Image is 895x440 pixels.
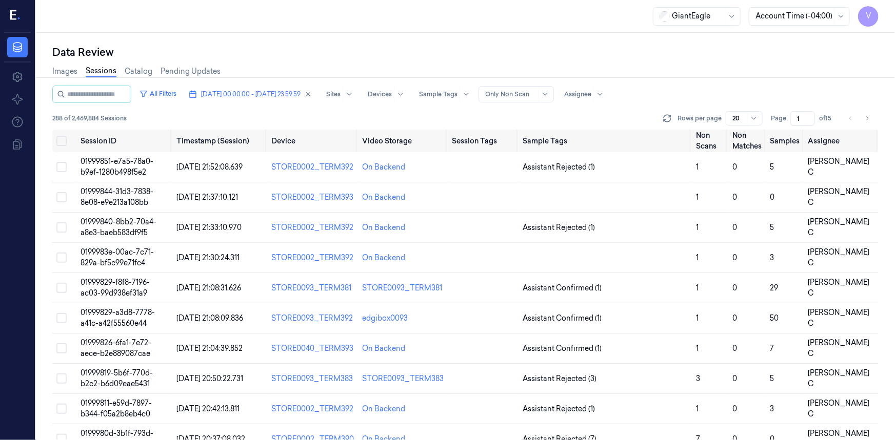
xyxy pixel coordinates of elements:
[271,343,354,354] div: STORE0040_TERM393
[271,404,354,414] div: STORE0002_TERM392
[732,193,737,202] span: 0
[81,399,152,418] span: 01999811-e59d-7897-b344-f05a2b8eb4c0
[523,404,595,414] span: Assistant Rejected (1)
[81,308,155,328] span: 01999829-a3d8-7778-a41c-a42f55560e44
[766,130,804,152] th: Samples
[523,162,595,173] span: Assistant Rejected (1)
[732,344,737,353] span: 0
[56,283,67,293] button: Select row
[76,130,172,152] th: Session ID
[358,130,448,152] th: Video Storage
[523,283,602,294] span: Assistant Confirmed (1)
[696,283,699,292] span: 1
[808,187,870,207] span: [PERSON_NAME] C
[362,162,405,173] div: On Backend
[770,374,774,383] span: 5
[732,223,737,232] span: 0
[176,283,241,292] span: [DATE] 21:08:31.626
[125,66,152,77] a: Catalog
[81,187,153,207] span: 01999844-31d3-7838-8e08-e9e213a108bb
[271,253,354,263] div: STORE0002_TERM392
[176,374,243,383] span: [DATE] 20:50:22.731
[52,66,77,77] a: Images
[56,136,67,146] button: Select all
[81,157,153,177] span: 01999851-e7a5-78a0-b9ef-1280b498f5e2
[185,86,316,102] button: [DATE] 00:00:00 - [DATE] 23:59:59
[176,344,243,353] span: [DATE] 21:04:39.852
[135,86,181,102] button: All Filters
[271,373,354,384] div: STORE0093_TERM383
[267,130,358,152] th: Device
[523,222,595,233] span: Assistant Rejected (1)
[696,404,699,413] span: 1
[271,222,354,233] div: STORE0002_TERM392
[808,368,870,388] span: [PERSON_NAME] C
[696,193,699,202] span: 1
[732,313,737,323] span: 0
[362,404,405,414] div: On Backend
[770,313,779,323] span: 50
[770,193,775,202] span: 0
[176,313,243,323] span: [DATE] 21:08:09.836
[161,66,221,77] a: Pending Updates
[81,338,151,358] span: 01999826-6fa1-7e72-aece-b2e889087cae
[176,162,243,172] span: [DATE] 21:52:08.639
[771,114,786,123] span: Page
[732,374,737,383] span: 0
[770,162,774,172] span: 5
[692,130,728,152] th: Non Scans
[56,313,67,323] button: Select row
[56,343,67,353] button: Select row
[52,45,879,59] div: Data Review
[176,193,238,202] span: [DATE] 21:37:10.121
[770,404,774,413] span: 3
[362,253,405,263] div: On Backend
[732,283,737,292] span: 0
[678,114,722,123] p: Rows per page
[732,162,737,172] span: 0
[770,344,774,353] span: 7
[362,283,442,294] div: STORE0093_TERM381
[770,253,774,262] span: 3
[808,247,870,267] span: [PERSON_NAME] C
[81,217,156,237] span: 01999840-8bb2-70a4-a8e3-baeb583df9f5
[56,162,67,172] button: Select row
[732,404,737,413] span: 0
[56,373,67,384] button: Select row
[523,343,602,354] span: Assistant Confirmed (1)
[732,253,737,262] span: 0
[56,404,67,414] button: Select row
[808,157,870,177] span: [PERSON_NAME] C
[523,373,596,384] span: Assistant Rejected (3)
[860,111,874,125] button: Go to next page
[819,114,836,123] span: of 15
[176,223,242,232] span: [DATE] 21:33:10.970
[696,253,699,262] span: 1
[362,222,405,233] div: On Backend
[56,192,67,202] button: Select row
[271,192,354,203] div: STORE0002_TERM393
[86,66,116,77] a: Sessions
[523,313,602,324] span: Assistant Confirmed (1)
[808,399,870,418] span: [PERSON_NAME] C
[844,111,874,125] nav: pagination
[81,278,150,298] span: 01999829-f8f8-7196-ac03-99d938ef31a9
[172,130,267,152] th: Timestamp (Session)
[696,374,700,383] span: 3
[728,130,766,152] th: Non Matches
[271,313,354,324] div: STORE0093_TERM392
[696,313,699,323] span: 1
[176,404,240,413] span: [DATE] 20:42:13.811
[362,373,444,384] div: STORE0093_TERM383
[362,192,405,203] div: On Backend
[858,6,879,27] button: V
[808,217,870,237] span: [PERSON_NAME] C
[808,338,870,358] span: [PERSON_NAME] C
[519,130,691,152] th: Sample Tags
[56,222,67,233] button: Select row
[201,90,301,99] span: [DATE] 00:00:00 - [DATE] 23:59:59
[362,343,405,354] div: On Backend
[696,344,699,353] span: 1
[81,368,153,388] span: 01999819-5b6f-770d-b2c2-b6d09eae5431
